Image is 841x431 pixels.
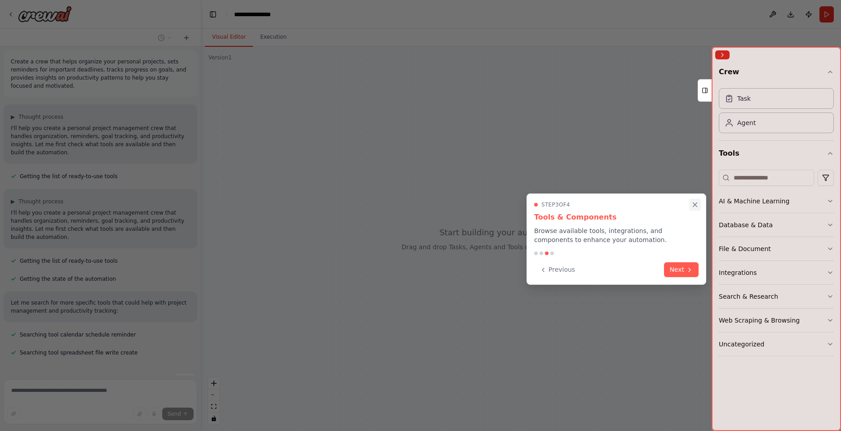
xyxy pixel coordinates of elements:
p: Browse available tools, integrations, and components to enhance your automation. [534,226,699,244]
button: Hide left sidebar [207,8,219,21]
button: Next [664,262,699,277]
button: Previous [534,262,580,277]
button: Close walkthrough [689,199,701,211]
span: Step 3 of 4 [541,201,570,208]
h3: Tools & Components [534,212,699,223]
